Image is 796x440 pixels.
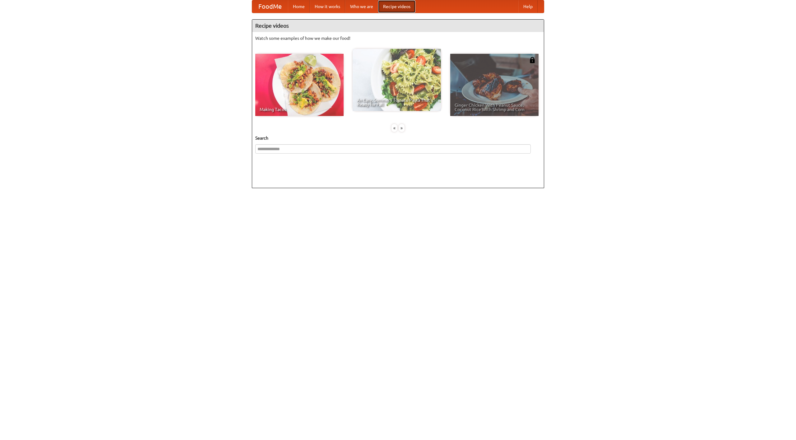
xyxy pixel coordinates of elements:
span: An Easy, Summery Tomato Pasta That's Ready for Fall [357,98,437,107]
h5: Search [255,135,541,141]
h4: Recipe videos [252,20,544,32]
a: Home [288,0,310,13]
div: « [391,124,397,132]
a: Recipe videos [378,0,415,13]
a: An Easy, Summery Tomato Pasta That's Ready for Fall [353,49,441,111]
a: Making Tacos [255,54,344,116]
p: Watch some examples of how we make our food! [255,35,541,41]
img: 483408.png [529,57,535,63]
a: Help [518,0,538,13]
a: FoodMe [252,0,288,13]
span: Making Tacos [260,107,339,112]
a: Who we are [345,0,378,13]
div: » [399,124,405,132]
a: How it works [310,0,345,13]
